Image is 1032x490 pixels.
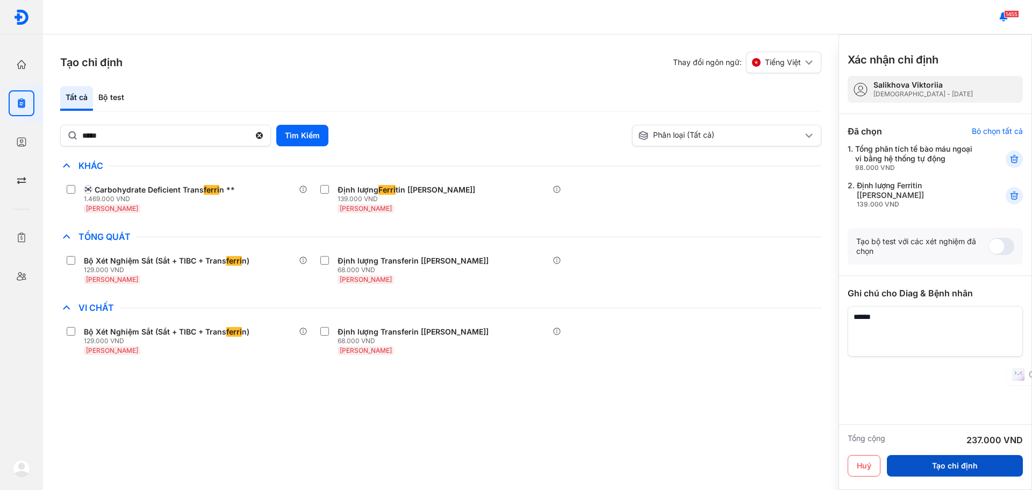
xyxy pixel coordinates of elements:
span: ferri [226,256,242,266]
div: Thay đổi ngôn ngữ: [673,52,821,73]
div: 98.000 VND [855,164,979,172]
span: Tổng Quát [73,231,136,242]
div: Tổng cộng [848,434,885,446]
div: Bộ Xét Nghiệm Sắt (Sắt + TIBC + Trans n) [84,327,249,337]
div: 2. [848,181,979,209]
span: 1455 [1004,10,1019,18]
div: Ghi chú cho Diag & Bệnh nhân [848,287,1023,300]
h3: Xác nhận chỉ định [848,52,938,67]
div: Carbohydrate Deficient Trans n ** [95,185,235,195]
div: Phân loại (Tất cả) [638,130,802,141]
div: Bộ Xét Nghiệm Sắt (Sắt + TIBC + Trans n) [84,256,249,266]
span: [PERSON_NAME] [340,346,392,354]
div: 129.000 VND [84,266,254,274]
div: Định lượng Transferin [[PERSON_NAME]] [338,256,489,266]
span: Vi Chất [73,302,119,313]
div: 1. [848,144,979,172]
div: 129.000 VND [84,337,254,345]
span: ferri [204,185,219,195]
div: Định lượng tin [[PERSON_NAME]] [338,185,475,195]
div: Bộ test [93,86,130,111]
button: Tạo chỉ định [887,455,1023,477]
span: [PERSON_NAME] [86,346,138,354]
div: 139.000 VND [857,200,979,209]
div: Bỏ chọn tất cả [972,126,1023,136]
div: Định lượng Ferritin [[PERSON_NAME]] [857,181,979,209]
button: Tìm Kiếm [276,125,328,146]
div: Tạo bộ test với các xét nghiệm đã chọn [856,237,988,256]
span: Khác [73,160,109,171]
span: Tiếng Việt [765,58,801,67]
div: 237.000 VND [966,434,1023,446]
div: 1.469.000 VND [84,195,239,203]
span: [PERSON_NAME] [340,204,392,212]
div: Salikhova Viktoriia [873,80,973,90]
span: ferri [226,327,242,337]
div: 139.000 VND [338,195,479,203]
span: [PERSON_NAME] [86,275,138,283]
img: logo [13,9,30,25]
div: Tổng phân tích tế bào máu ngoại vi bằng hệ thống tự động [855,144,979,172]
button: Huỷ [848,455,880,477]
div: [DEMOGRAPHIC_DATA] - [DATE] [873,90,973,98]
h3: Tạo chỉ định [60,55,123,70]
span: [PERSON_NAME] [340,275,392,283]
div: Tất cả [60,86,93,111]
span: Ferri [378,185,396,195]
span: [PERSON_NAME] [86,204,138,212]
div: Định lượng Transferin [[PERSON_NAME]] [338,327,489,337]
div: 68.000 VND [338,266,493,274]
img: logo [13,460,30,477]
div: Đã chọn [848,125,882,138]
div: 68.000 VND [338,337,493,345]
